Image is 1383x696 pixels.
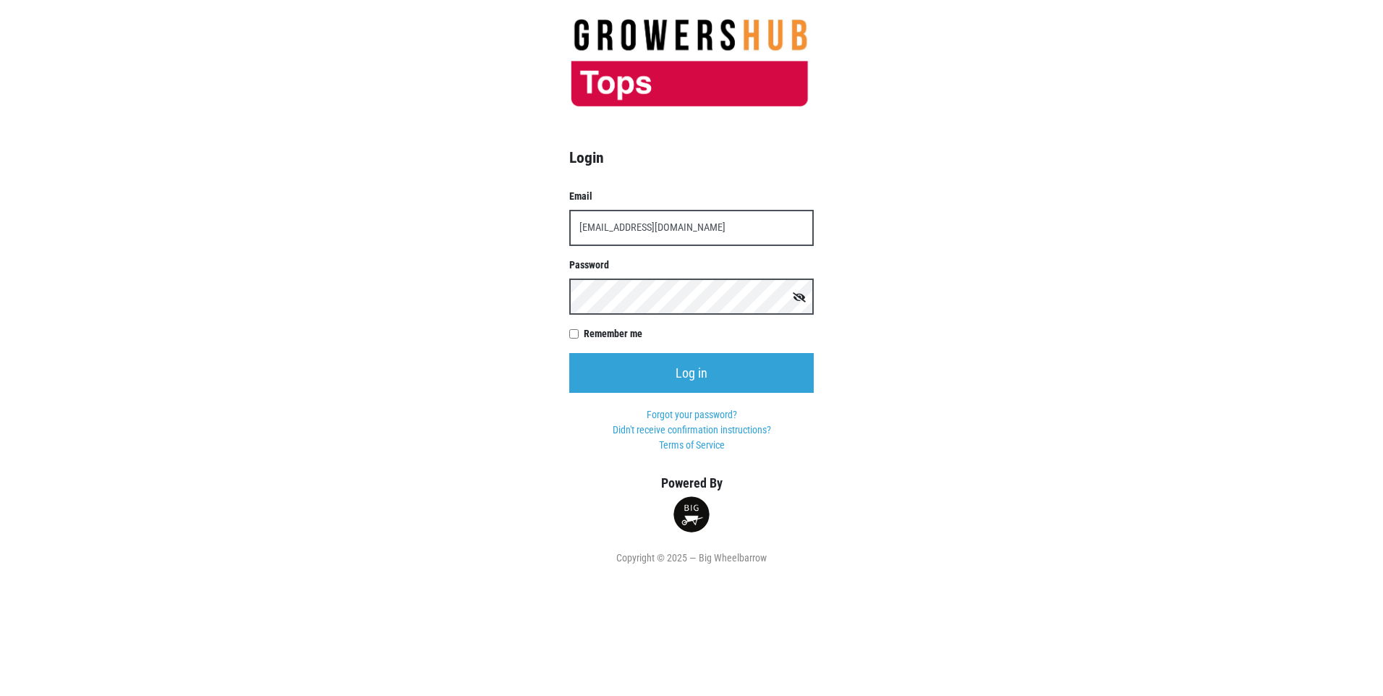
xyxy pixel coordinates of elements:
div: Copyright © 2025 — Big Wheelbarrow [547,551,836,566]
img: 279edf242af8f9d49a69d9d2afa010fb.png [547,18,836,108]
h4: Login [569,148,814,167]
a: Terms of Service [659,439,725,451]
label: Email [569,189,814,204]
h5: Powered By [547,475,836,491]
a: Forgot your password? [647,409,737,420]
label: Password [569,258,814,273]
input: Log in [569,353,814,393]
img: small-round-logo-d6fdfe68ae19b7bfced82731a0234da4.png [673,496,710,532]
a: Didn't receive confirmation instructions? [613,424,771,436]
label: Remember me [584,326,814,341]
